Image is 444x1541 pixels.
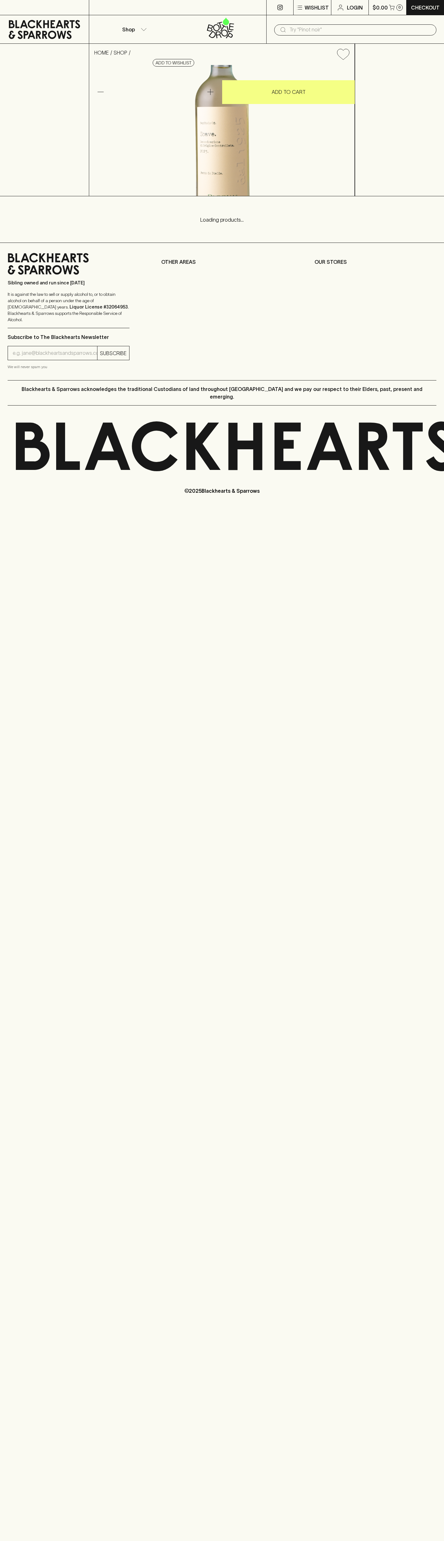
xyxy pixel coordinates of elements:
p: Shop [122,26,135,33]
p: $0.00 [373,4,388,11]
button: ADD TO CART [222,80,355,104]
p: OUR STORES [315,258,436,266]
p: Blackhearts & Sparrows acknowledges the traditional Custodians of land throughout [GEOGRAPHIC_DAT... [12,385,432,400]
button: Add to wishlist [153,59,194,67]
p: 0 [398,6,401,9]
p: Login [347,4,363,11]
p: We will never spam you [8,364,129,370]
p: Sibling owned and run since [DATE] [8,280,129,286]
input: e.g. jane@blackheartsandsparrows.com.au [13,348,97,358]
p: SUBSCRIBE [100,349,127,357]
a: SHOP [114,50,127,55]
p: ADD TO CART [272,88,306,96]
strong: Liquor License #32064953 [70,304,128,309]
p: Subscribe to The Blackhearts Newsletter [8,333,129,341]
button: SUBSCRIBE [97,346,129,360]
p: Loading products... [6,216,438,224]
p: ⠀ [89,4,95,11]
p: Checkout [411,4,440,11]
button: Add to wishlist [335,46,352,62]
img: 39742.png [89,65,355,196]
input: Try "Pinot noir" [289,25,431,35]
a: HOME [94,50,109,55]
p: OTHER AREAS [161,258,283,266]
p: It is against the law to sell or supply alcohol to, or to obtain alcohol on behalf of a person un... [8,291,129,323]
button: Shop [89,15,178,43]
p: Wishlist [305,4,329,11]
